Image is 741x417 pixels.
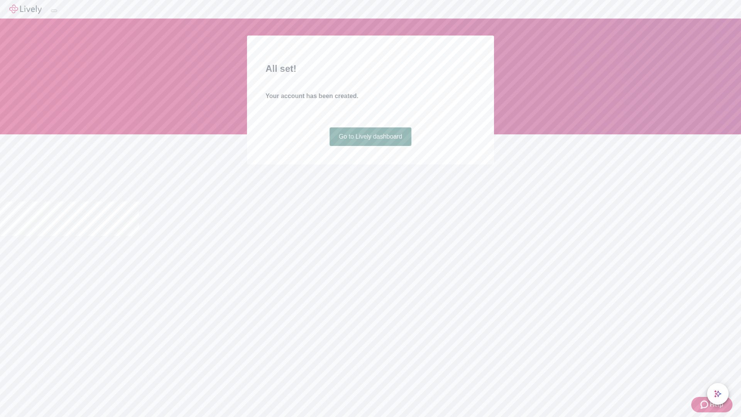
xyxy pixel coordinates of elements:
[266,92,475,101] h4: Your account has been created.
[700,400,710,409] svg: Zendesk support icon
[707,383,729,405] button: chat
[330,127,412,146] a: Go to Lively dashboard
[266,62,475,76] h2: All set!
[714,390,722,398] svg: Lively AI Assistant
[710,400,723,409] span: Help
[691,397,733,412] button: Zendesk support iconHelp
[51,10,57,12] button: Log out
[9,5,42,14] img: Lively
